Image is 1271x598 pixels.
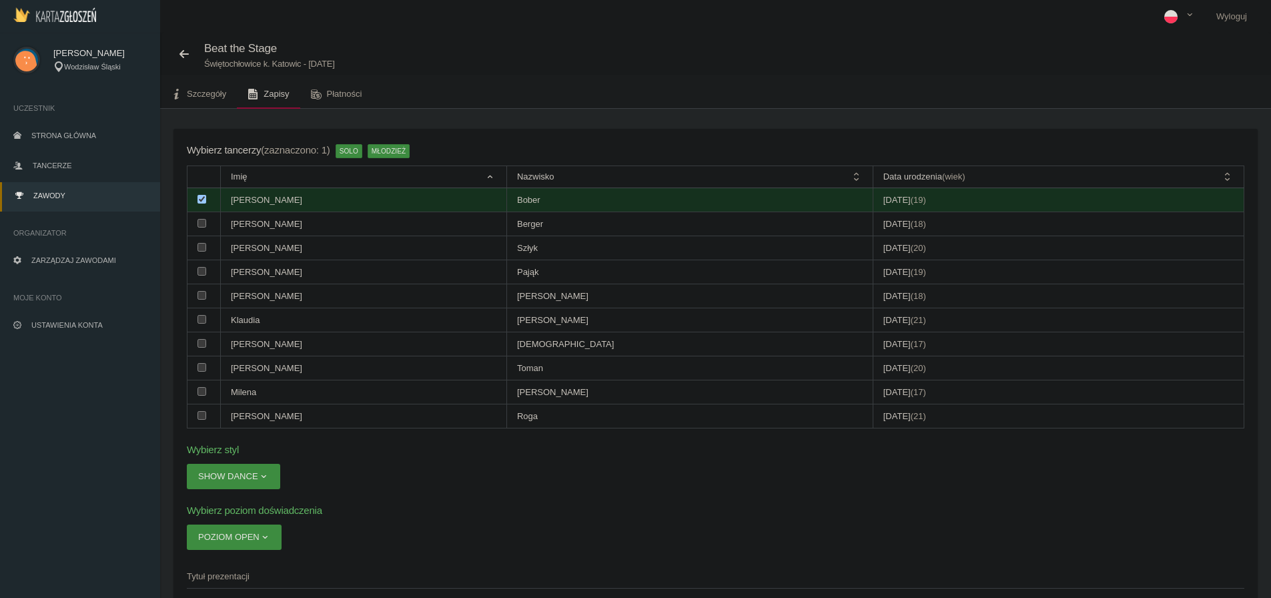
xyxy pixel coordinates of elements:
[221,260,507,284] td: [PERSON_NAME]
[264,89,289,99] span: Zapisy
[506,284,873,308] td: [PERSON_NAME]
[204,59,335,68] small: Świętochłowice k. Katowic - [DATE]
[506,166,873,188] th: Nazwisko
[31,131,96,139] span: Strona główna
[873,356,1244,380] td: [DATE]
[506,236,873,260] td: Szłyk
[506,188,873,212] td: Bober
[300,79,373,109] a: Płatności
[261,144,330,156] span: (zaznaczono: 1)
[221,332,507,356] td: [PERSON_NAME]
[187,570,1231,583] span: Tytuł prezentacji
[13,226,147,240] span: Organizator
[187,89,226,99] span: Szczegóły
[33,192,65,200] span: Zawody
[221,404,507,428] td: [PERSON_NAME]
[911,387,926,397] span: (17)
[13,101,147,115] span: Uczestnik
[221,380,507,404] td: Milena
[187,464,280,489] button: SHOW DANCE
[911,219,926,229] span: (18)
[873,380,1244,404] td: [DATE]
[221,212,507,236] td: [PERSON_NAME]
[911,243,926,253] span: (20)
[911,363,926,373] span: (20)
[53,47,147,60] span: [PERSON_NAME]
[31,256,116,264] span: Zarządzaj zawodami
[506,260,873,284] td: Pająk
[506,332,873,356] td: [DEMOGRAPHIC_DATA]
[911,411,926,421] span: (21)
[221,308,507,332] td: Klaudia
[506,380,873,404] td: [PERSON_NAME]
[911,291,926,301] span: (18)
[368,144,410,158] span: MŁODZIEŻ
[911,339,926,349] span: (17)
[873,166,1244,188] th: Data urodzenia
[221,356,507,380] td: [PERSON_NAME]
[221,166,507,188] th: Imię
[873,332,1244,356] td: [DATE]
[187,525,282,550] button: POZIOM OPEN
[911,267,926,277] span: (19)
[221,236,507,260] td: [PERSON_NAME]
[237,79,300,109] a: Zapisy
[221,284,507,308] td: [PERSON_NAME]
[506,308,873,332] td: [PERSON_NAME]
[506,356,873,380] td: Toman
[911,195,926,205] span: (19)
[506,212,873,236] td: Berger
[53,61,147,73] div: Wodzisław Śląski
[873,260,1244,284] td: [DATE]
[873,284,1244,308] td: [DATE]
[873,188,1244,212] td: [DATE]
[204,42,277,55] span: Beat the Stage
[187,142,330,159] div: Wybierz tancerzy
[187,503,1244,518] h6: Wybierz poziom doświadczenia
[187,442,1244,457] h6: Wybierz styl
[160,79,237,109] a: Szczegóły
[873,236,1244,260] td: [DATE]
[13,47,40,73] img: svg
[336,144,362,158] span: SOLO
[13,291,147,304] span: Moje konto
[31,321,103,329] span: Ustawienia konta
[873,404,1244,428] td: [DATE]
[911,315,926,325] span: (21)
[187,563,1244,589] input: Tytuł prezentacji
[873,308,1244,332] td: [DATE]
[221,188,507,212] td: [PERSON_NAME]
[13,7,96,22] img: Logo
[327,89,362,99] span: Płatności
[942,172,965,182] span: (wiek)
[506,404,873,428] td: Roga
[873,212,1244,236] td: [DATE]
[33,162,71,170] span: Tancerze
